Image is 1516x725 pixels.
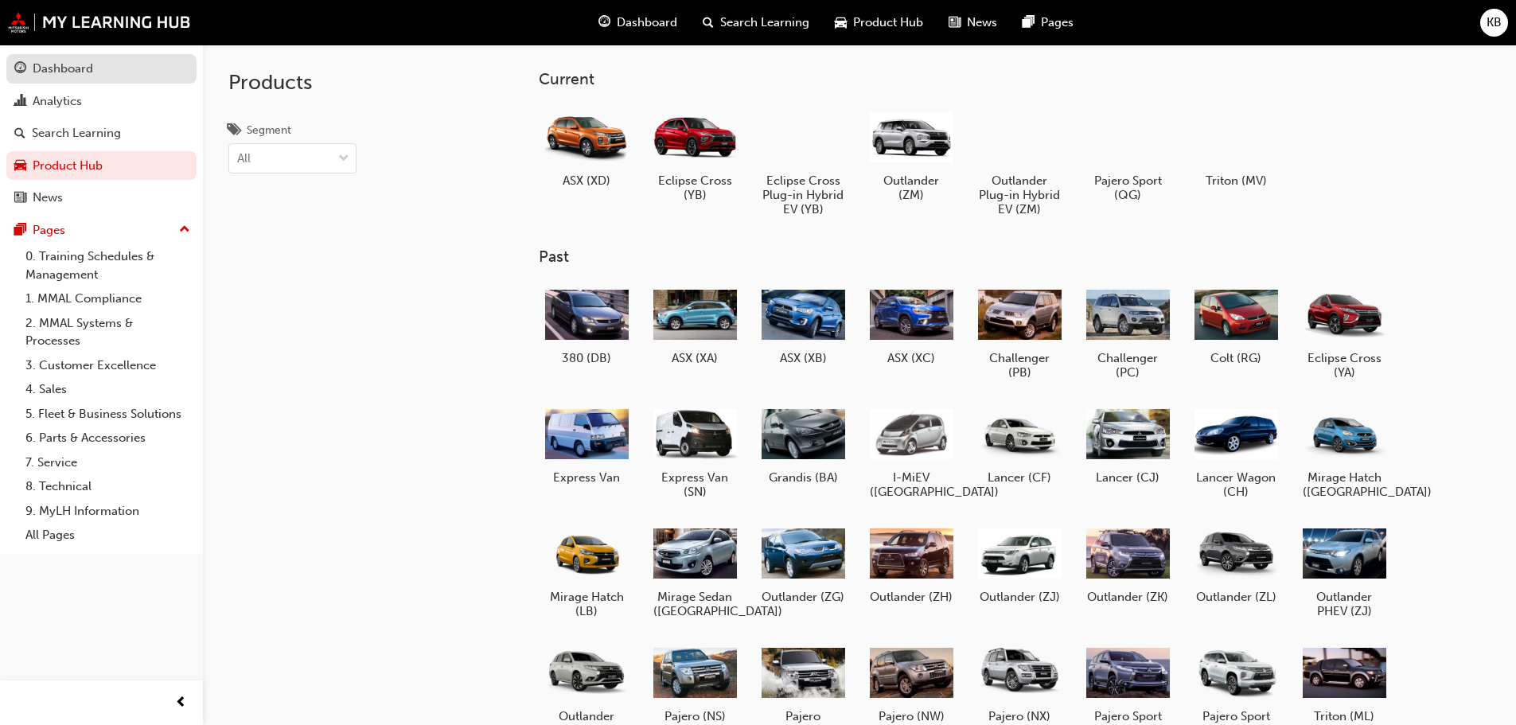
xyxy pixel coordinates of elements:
a: 3. Customer Excellence [19,353,197,378]
span: car-icon [14,159,26,173]
h3: Past [539,248,1443,266]
span: news-icon [949,13,961,33]
a: 0. Training Schedules & Management [19,244,197,286]
h5: ASX (XA) [653,351,737,365]
span: car-icon [835,13,847,33]
a: I-MiEV ([GEOGRAPHIC_DATA]) [863,399,959,505]
h5: Pajero (NW) [870,709,953,723]
h5: Mirage Sedan ([GEOGRAPHIC_DATA]) [653,590,737,618]
h5: Outlander Plug-in Hybrid EV (ZM) [978,173,1062,216]
h5: Outlander (ZJ) [978,590,1062,604]
span: Dashboard [617,14,677,32]
h5: I-MiEV ([GEOGRAPHIC_DATA]) [870,470,953,499]
h5: Grandis (BA) [762,470,845,485]
button: Pages [6,216,197,245]
a: 4. Sales [19,377,197,402]
h5: Express Van (SN) [653,470,737,499]
a: Colt (RG) [1188,279,1284,372]
a: Express Van [539,399,634,491]
div: All [237,150,251,168]
a: 8. Technical [19,474,197,499]
div: News [33,189,63,207]
a: Outlander (ZH) [863,518,959,610]
span: chart-icon [14,95,26,109]
h3: Current [539,70,1443,88]
h5: Pajero (NS) [653,709,737,723]
a: Challenger (PB) [972,279,1067,386]
h5: Express Van [545,470,629,485]
a: ASX (XA) [647,279,742,372]
a: 380 (DB) [539,279,634,372]
h5: Colt (RG) [1194,351,1278,365]
span: prev-icon [175,693,187,713]
span: search-icon [703,13,714,33]
h5: 380 (DB) [545,351,629,365]
span: guage-icon [14,62,26,76]
h5: Outlander (ZH) [870,590,953,604]
h5: Outlander (ZG) [762,590,845,604]
h5: Challenger (PB) [978,351,1062,380]
span: Search Learning [720,14,809,32]
button: DashboardAnalyticsSearch LearningProduct HubNews [6,51,197,216]
a: news-iconNews [936,6,1010,39]
span: pages-icon [1023,13,1035,33]
span: News [967,14,997,32]
a: Eclipse Cross (YB) [647,101,742,208]
span: tags-icon [228,124,240,138]
div: Analytics [33,92,82,111]
a: 6. Parts & Accessories [19,426,197,450]
a: Analytics [6,87,197,116]
a: Eclipse Cross Plug-in Hybrid EV (YB) [755,101,851,222]
h5: ASX (XB) [762,351,845,365]
span: Product Hub [853,14,923,32]
a: car-iconProduct Hub [822,6,936,39]
a: pages-iconPages [1010,6,1086,39]
div: Segment [247,123,291,138]
a: Outlander (ZJ) [972,518,1067,610]
span: down-icon [338,149,349,170]
a: Triton (MV) [1188,101,1284,193]
a: ASX (XC) [863,279,959,372]
h5: Lancer (CF) [978,470,1062,485]
h5: Pajero Sport (QG) [1086,173,1170,202]
span: Pages [1041,14,1074,32]
div: Pages [33,221,65,240]
a: Lancer Wagon (CH) [1188,399,1284,505]
h5: Outlander (ZK) [1086,590,1170,604]
a: guage-iconDashboard [586,6,690,39]
a: Mirage Hatch (LB) [539,518,634,625]
a: All Pages [19,523,197,548]
a: Grandis (BA) [755,399,851,491]
a: Search Learning [6,119,197,148]
a: Lancer (CJ) [1080,399,1175,491]
span: pages-icon [14,224,26,238]
h5: Triton (MV) [1194,173,1278,188]
span: search-icon [14,127,25,141]
a: 7. Service [19,450,197,475]
a: 5. Fleet & Business Solutions [19,402,197,427]
a: Lancer (CF) [972,399,1067,491]
a: Eclipse Cross (YA) [1296,279,1392,386]
img: mmal [8,12,191,33]
a: 9. MyLH Information [19,499,197,524]
a: 2. MMAL Systems & Processes [19,311,197,353]
a: Mirage Hatch ([GEOGRAPHIC_DATA]) [1296,399,1392,505]
a: Mirage Sedan ([GEOGRAPHIC_DATA]) [647,518,742,625]
h5: Outlander (ZL) [1194,590,1278,604]
a: Challenger (PC) [1080,279,1175,386]
a: Product Hub [6,151,197,181]
a: Express Van (SN) [647,399,742,505]
h5: Outlander (ZM) [870,173,953,202]
span: guage-icon [598,13,610,33]
h5: Mirage Hatch ([GEOGRAPHIC_DATA]) [1303,470,1386,499]
h5: Triton (ML) [1303,709,1386,723]
h5: ASX (XD) [545,173,629,188]
a: ASX (XB) [755,279,851,372]
h5: Pajero (NX) [978,709,1062,723]
a: Dashboard [6,54,197,84]
h5: Eclipse Cross Plug-in Hybrid EV (YB) [762,173,845,216]
h5: Lancer Wagon (CH) [1194,470,1278,499]
div: Dashboard [33,60,93,78]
